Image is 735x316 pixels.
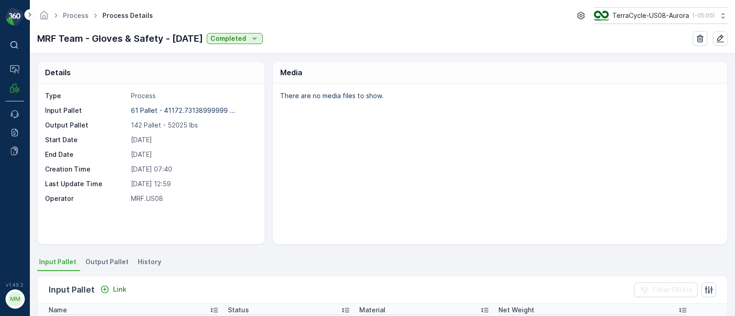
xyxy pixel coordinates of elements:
span: Process Details [101,11,155,20]
p: ( -05:00 ) [693,12,715,19]
p: [DATE] 07:40 [131,165,254,174]
p: There are no media files to show. [280,91,718,100]
span: History [138,257,161,266]
p: Input Pallet [45,106,127,115]
p: Media [280,67,302,78]
div: MM [8,292,23,306]
p: Output Pallet [45,121,127,130]
p: Operator [45,194,127,203]
p: MRF.US08 [131,194,254,203]
p: Link [113,285,126,294]
p: Creation Time [45,165,127,174]
a: Homepage [39,14,49,22]
p: Status [228,305,249,315]
p: 61 Pallet - 41172.73138999999 ... [131,106,235,114]
p: MRF Team - Gloves & Safety - [DATE] [37,32,203,45]
img: image_ci7OI47.png [594,11,609,21]
p: End Date [45,150,127,159]
p: Process [131,91,254,100]
span: v 1.49.2 [6,282,24,288]
p: Clear Filters [652,285,692,294]
p: Type [45,91,127,100]
p: TerraCycle-US08-Aurora [612,11,689,20]
p: Details [45,67,71,78]
img: logo [6,7,24,26]
p: Input Pallet [49,283,95,296]
button: TerraCycle-US08-Aurora(-05:00) [594,7,728,24]
button: Clear Filters [634,283,698,297]
p: [DATE] [131,150,254,159]
p: Last Update Time [45,179,127,188]
p: Name [49,305,67,315]
p: Completed [210,34,246,43]
span: Output Pallet [85,257,129,266]
span: Input Pallet [39,257,76,266]
p: [DATE] 12:59 [131,179,254,188]
p: Net Weight [498,305,534,315]
p: Start Date [45,135,127,144]
button: Completed [207,33,263,44]
p: 142 Pallet - 52025 lbs [131,121,254,130]
p: [DATE] [131,135,254,144]
button: MM [6,289,24,309]
a: Process [63,11,89,19]
p: Material [359,305,385,315]
button: Link [96,284,130,295]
